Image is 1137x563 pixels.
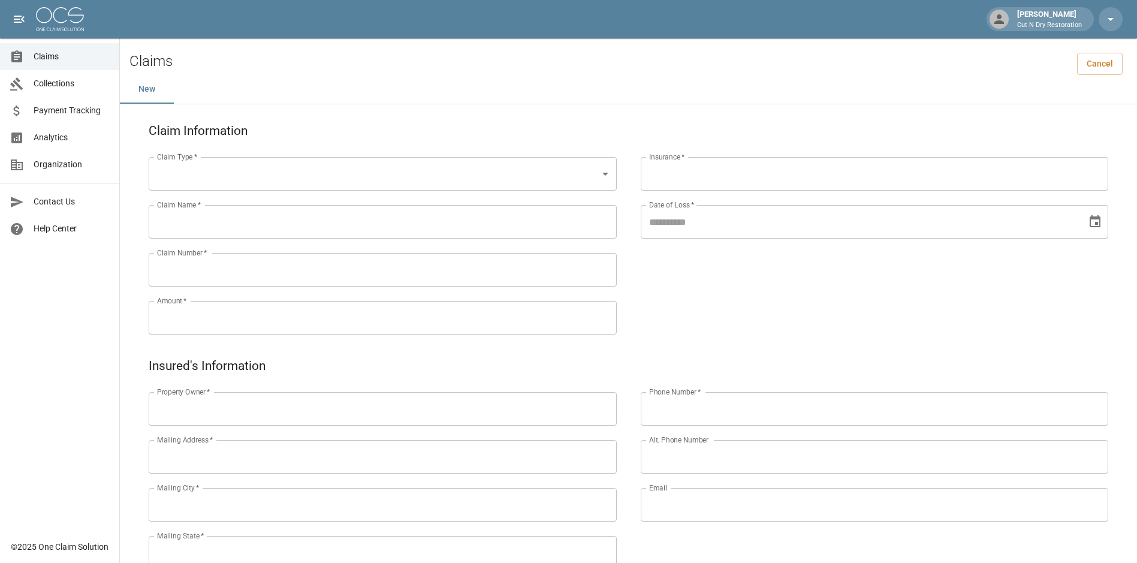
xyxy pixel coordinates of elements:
label: Alt. Phone Number [649,435,708,445]
label: Claim Type [157,152,197,162]
img: ocs-logo-white-transparent.png [36,7,84,31]
label: Amount [157,296,187,306]
button: Choose date [1083,210,1107,234]
a: Cancel [1077,53,1123,75]
label: Claim Name [157,200,201,210]
span: Payment Tracking [34,104,110,117]
h2: Claims [129,53,173,70]
label: Mailing Address [157,435,213,445]
label: Insurance [649,152,684,162]
span: Organization [34,158,110,171]
button: open drawer [7,7,31,31]
label: Claim Number [157,248,207,258]
label: Phone Number [649,387,701,397]
span: Help Center [34,222,110,235]
label: Property Owner [157,387,210,397]
span: Contact Us [34,195,110,208]
div: © 2025 One Claim Solution [11,541,108,553]
label: Mailing City [157,483,200,493]
label: Date of Loss [649,200,694,210]
span: Collections [34,77,110,90]
button: New [120,75,174,104]
p: Cut N Dry Restoration [1017,20,1082,31]
span: Analytics [34,131,110,144]
label: Email [649,483,667,493]
span: Claims [34,50,110,63]
label: Mailing State [157,531,204,541]
div: dynamic tabs [120,75,1137,104]
div: [PERSON_NAME] [1012,8,1087,30]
